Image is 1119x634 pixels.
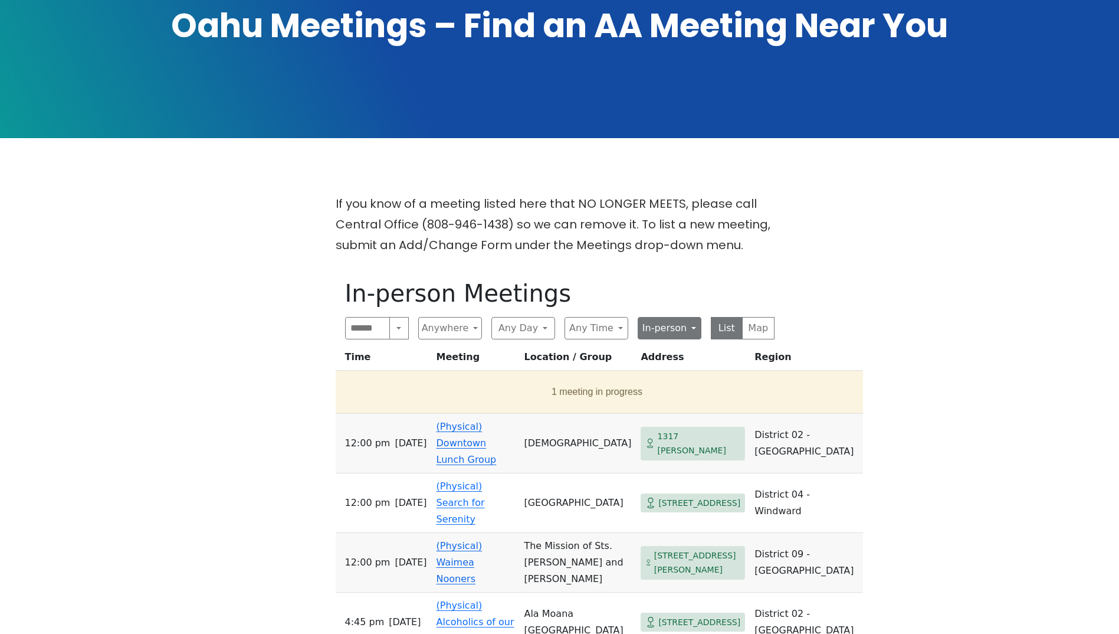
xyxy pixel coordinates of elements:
span: 4:45 PM [345,614,385,630]
td: The Mission of Sts. [PERSON_NAME] and [PERSON_NAME] [519,533,636,593]
th: Time [336,349,432,371]
span: [STREET_ADDRESS] [658,615,740,630]
td: District 02 - [GEOGRAPHIC_DATA] [750,414,863,473]
span: 12:00 PM [345,554,390,571]
span: [DATE] [395,495,426,511]
p: If you know of a meeting listed here that NO LONGER MEETS, please call Central Office (808-946-14... [336,194,784,256]
th: Region [750,349,863,371]
th: Meeting [432,349,520,371]
h1: In-person Meetings [345,279,775,308]
th: Location / Group [519,349,636,371]
span: 12:00 PM [345,435,390,452]
button: List [711,317,743,339]
a: (Physical) Search for Serenity [437,481,485,525]
button: Anywhere [418,317,482,339]
td: [GEOGRAPHIC_DATA] [519,473,636,533]
button: Search [389,317,408,339]
input: Search [345,317,390,339]
span: [DATE] [389,614,421,630]
button: Map [742,317,775,339]
th: Address [636,349,750,371]
td: District 04 - Windward [750,473,863,533]
span: [DATE] [395,435,426,452]
td: [DEMOGRAPHIC_DATA] [519,414,636,473]
td: District 09 - [GEOGRAPHIC_DATA] [750,533,863,593]
button: In-person [638,317,701,339]
button: 1 meeting in progress [340,375,854,408]
button: Any Day [491,317,555,339]
span: [DATE] [395,554,426,571]
span: 1317 [PERSON_NAME] [658,429,741,458]
span: [STREET_ADDRESS][PERSON_NAME] [654,548,741,577]
span: [STREET_ADDRESS] [658,496,740,511]
a: (Physical) Downtown Lunch Group [437,421,497,465]
h1: Oahu Meetings – Find an AA Meeting Near You [147,4,973,48]
span: 12:00 PM [345,495,390,511]
button: Any Time [565,317,628,339]
a: (Physical) Waimea Nooners [437,540,483,584]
